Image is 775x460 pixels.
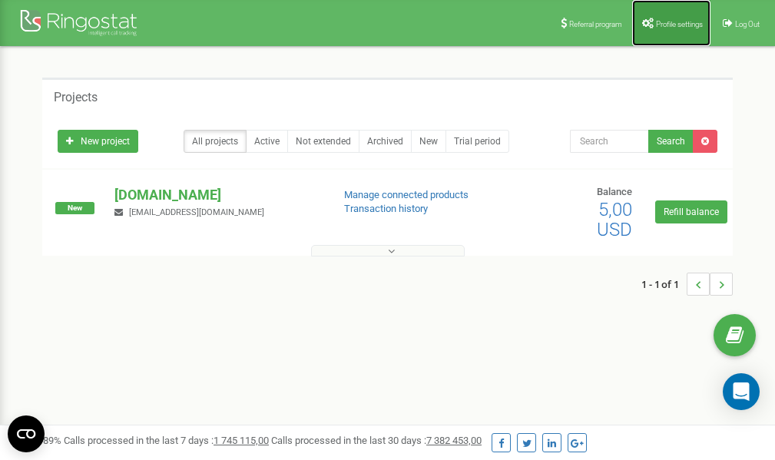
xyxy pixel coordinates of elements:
[569,20,622,28] span: Referral program
[597,199,632,240] span: 5,00 USD
[723,373,760,410] div: Open Intercom Messenger
[8,415,45,452] button: Open CMP widget
[114,185,319,205] p: [DOMAIN_NAME]
[359,130,412,153] a: Archived
[184,130,247,153] a: All projects
[445,130,509,153] a: Trial period
[271,435,482,446] span: Calls processed in the last 30 days :
[344,189,469,200] a: Manage connected products
[570,130,649,153] input: Search
[54,91,98,104] h5: Projects
[55,202,94,214] span: New
[597,186,632,197] span: Balance
[246,130,288,153] a: Active
[411,130,446,153] a: New
[426,435,482,446] u: 7 382 453,00
[64,435,269,446] span: Calls processed in the last 7 days :
[287,130,359,153] a: Not extended
[129,207,264,217] span: [EMAIL_ADDRESS][DOMAIN_NAME]
[641,273,687,296] span: 1 - 1 of 1
[344,203,428,214] a: Transaction history
[648,130,694,153] button: Search
[735,20,760,28] span: Log Out
[655,200,727,223] a: Refill balance
[214,435,269,446] u: 1 745 115,00
[656,20,703,28] span: Profile settings
[58,130,138,153] a: New project
[641,257,733,311] nav: ...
